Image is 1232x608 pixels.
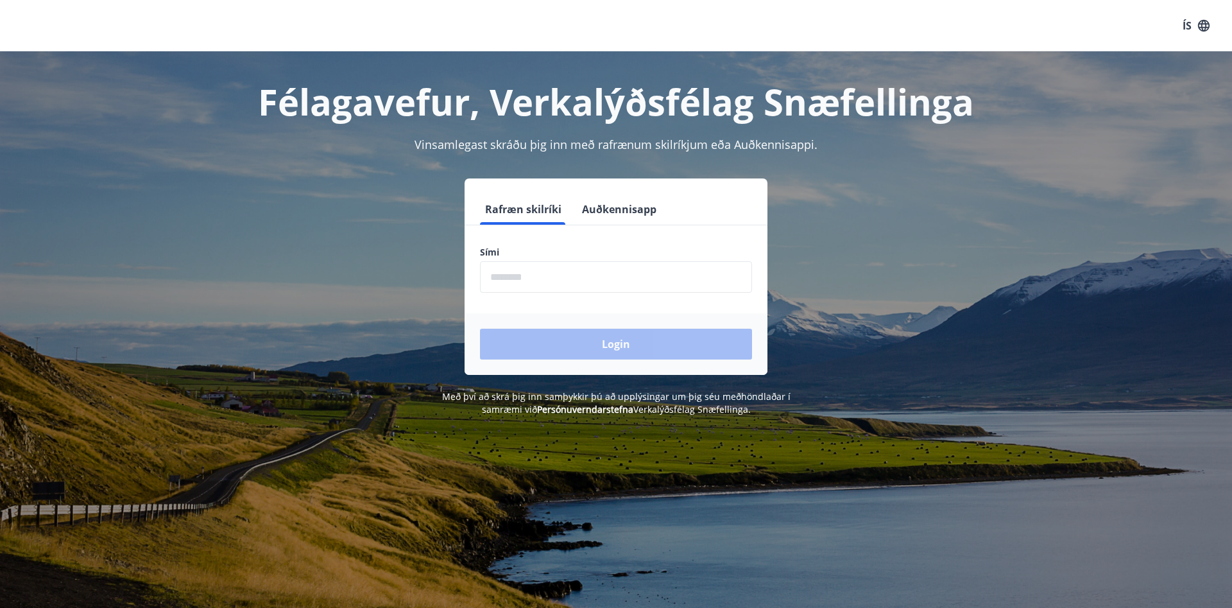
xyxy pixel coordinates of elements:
span: Vinsamlegast skráðu þig inn með rafrænum skilríkjum eða Auðkennisappi. [415,137,817,152]
h1: Félagavefur, Verkalýðsfélag Snæfellinga [169,77,1063,126]
button: ÍS [1176,14,1217,37]
a: Persónuverndarstefna [537,403,633,415]
button: Rafræn skilríki [480,194,567,225]
span: Með því að skrá þig inn samþykkir þú að upplýsingar um þig séu meðhöndlaðar í samræmi við Verkalý... [442,390,791,415]
button: Auðkennisapp [577,194,662,225]
label: Sími [480,246,752,259]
